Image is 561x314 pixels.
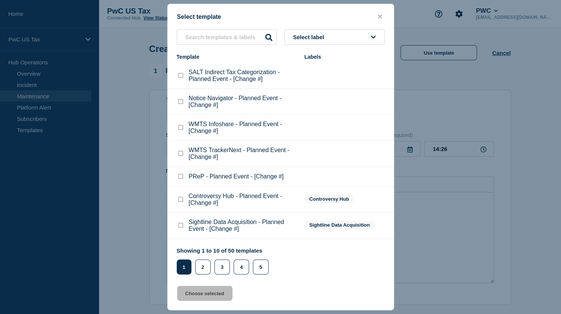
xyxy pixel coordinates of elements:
button: 2 [195,259,211,274]
input: Sightline Data Acquisition - Planned Event - [Change #] checkbox [178,223,183,228]
button: Choose selected [177,286,232,301]
p: PReP - Planned Event - [Change #] [189,173,284,180]
p: WMTS TrackerNext - Planned Event - [Change #] [189,147,297,160]
input: WMTS Infoshare - Planned Event - [Change #] checkbox [178,125,183,130]
input: SALT Indirect Tax Categorization - Planned Event - [Change #] checkbox [178,73,183,78]
button: 3 [214,259,230,274]
button: Select label [284,29,385,45]
span: Controversy Hub [304,195,354,203]
p: SALT Indirect Tax Categorization - Planned Event - [Change #] [189,69,297,82]
div: Template [177,54,297,60]
span: Sightline Data Acquisition [304,221,375,229]
p: Notice Navigator - Planned Event - [Change #] [189,95,297,108]
p: Showing 1 to 10 of 50 templates [177,247,272,254]
input: Notice Navigator - Planned Event - [Change #] checkbox [178,99,183,104]
button: close button [376,13,384,20]
p: Sightline Data Acquisition - Planned Event - [Change #] [189,219,297,232]
p: Controversy Hub - Planned Event - [Change #] [189,193,297,206]
button: 4 [234,259,249,274]
button: 1 [177,259,191,274]
div: Labels [304,54,385,60]
span: Select label [293,34,327,40]
input: PReP - Planned Event - [Change #] checkbox [178,174,183,179]
button: 5 [253,259,268,274]
input: Search templates & labels [177,29,277,45]
p: WMTS Infoshare - Planned Event - [Change #] [189,121,297,134]
input: Controversy Hub - Planned Event - [Change #] checkbox [178,197,183,202]
input: WMTS TrackerNext - Planned Event - [Change #] checkbox [178,151,183,156]
div: Select template [168,13,394,20]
